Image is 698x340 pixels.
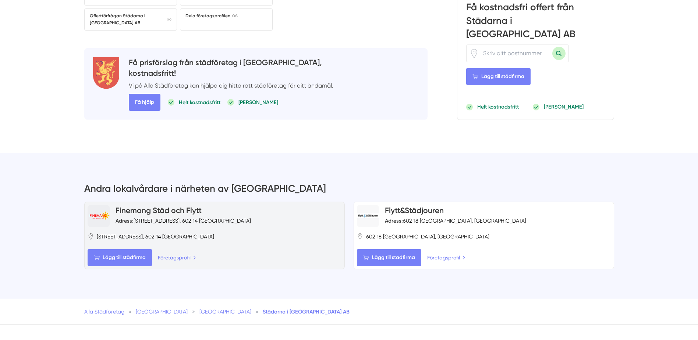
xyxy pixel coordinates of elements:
a: [GEOGRAPHIC_DATA] [199,309,251,315]
h4: Få prisförslag från städföretag i [GEOGRAPHIC_DATA], kostnadsfritt! [129,57,333,81]
: Lägg till städfirma [466,68,531,85]
button: Sök med postnummer [552,47,566,60]
span: [STREET_ADDRESS], 602 14 [GEOGRAPHIC_DATA] [97,233,214,240]
h3: Andra lokalvårdare i närheten av [GEOGRAPHIC_DATA] [84,182,614,201]
span: » [192,308,195,315]
span: Få hjälp [129,94,160,111]
a: Företagsprofil [427,254,465,262]
a: Städarna i [GEOGRAPHIC_DATA] AB [263,308,350,315]
img: Finemang Städ och Flytt logotyp [88,210,110,222]
span: » [256,308,258,315]
a: Dela företagsprofilen [180,8,273,31]
nav: Breadcrumb [84,308,614,315]
span: Offertförfrågan Städarna i [GEOGRAPHIC_DATA] AB [90,13,171,26]
a: Alla Städföretag [84,309,124,315]
strong: Adress: [116,217,134,224]
p: Helt kostnadsfritt [179,99,220,106]
div: 602 18 [GEOGRAPHIC_DATA], [GEOGRAPHIC_DATA] [385,217,526,224]
p: [PERSON_NAME] [238,99,278,106]
strong: Adress: [385,217,403,224]
a: Finemang Städ och Flytt [116,206,202,215]
a: [GEOGRAPHIC_DATA] [136,309,188,315]
span: 602 18 [GEOGRAPHIC_DATA], [GEOGRAPHIC_DATA] [366,233,489,240]
p: Helt kostnadsfritt [477,103,519,110]
input: Skriv ditt postnummer [479,45,552,62]
div: [STREET_ADDRESS], 602 14 [GEOGRAPHIC_DATA] [116,217,251,224]
h3: Få kostnadsfri offert från Städarna i [GEOGRAPHIC_DATA] AB [466,1,605,45]
: Lägg till städfirma [357,249,421,266]
span: Dela företagsprofilen [185,13,238,20]
a: Flytt&Städjouren [385,206,444,215]
p: Vi på Alla Städföretag kan hjälpa dig hitta rätt städföretag för ditt ändamål. [129,81,333,90]
svg: Pin / Karta [470,49,479,58]
a: Företagsprofil [158,254,196,262]
p: [PERSON_NAME] [544,103,584,110]
span: Klicka för att använda din position. [470,49,479,58]
: Lägg till städfirma [88,249,152,266]
svg: Pin / Karta [88,233,94,240]
img: Flytt&Städjouren logotyp [357,213,379,218]
span: » [129,308,131,315]
svg: Pin / Karta [357,233,363,240]
a: Offertförfrågan Städarna i [GEOGRAPHIC_DATA] AB [84,8,177,31]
